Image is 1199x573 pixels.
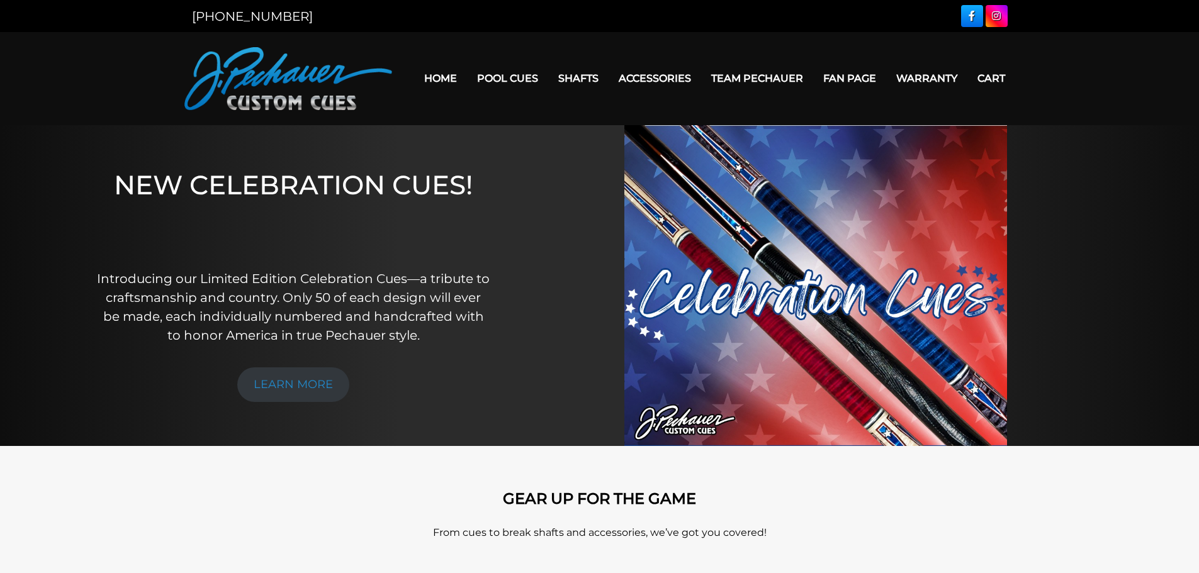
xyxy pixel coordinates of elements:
a: Home [414,62,467,94]
a: Warranty [886,62,967,94]
h1: NEW CELEBRATION CUES! [96,169,491,252]
a: Pool Cues [467,62,548,94]
a: Fan Page [813,62,886,94]
a: [PHONE_NUMBER] [192,9,313,24]
a: Team Pechauer [701,62,813,94]
a: Accessories [609,62,701,94]
a: Shafts [548,62,609,94]
p: Introducing our Limited Edition Celebration Cues—a tribute to craftsmanship and country. Only 50 ... [96,269,491,345]
a: Cart [967,62,1015,94]
a: LEARN MORE [237,367,349,402]
strong: GEAR UP FOR THE GAME [503,489,696,508]
img: Pechauer Custom Cues [184,47,392,110]
p: From cues to break shafts and accessories, we’ve got you covered! [241,525,959,540]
